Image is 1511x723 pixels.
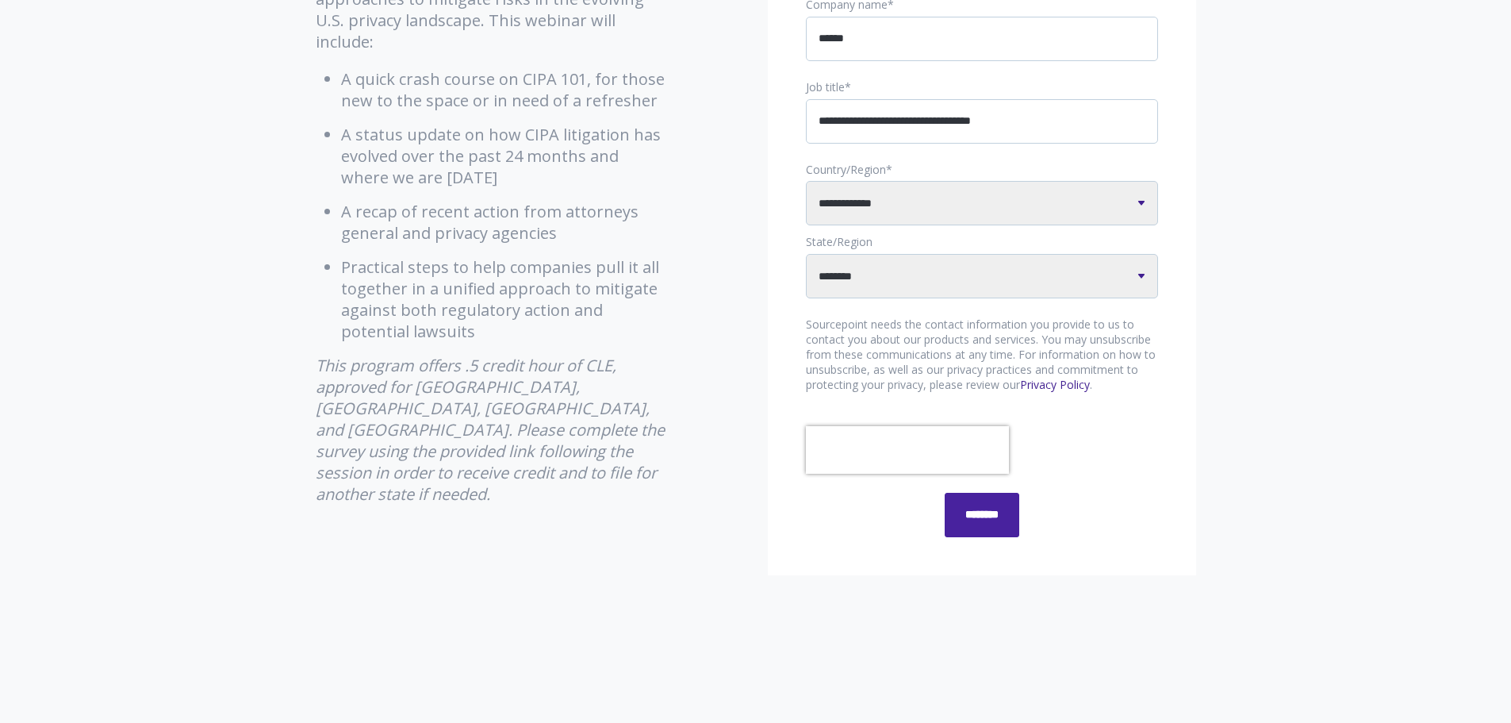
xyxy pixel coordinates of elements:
p: Sourcepoint needs the contact information you provide to us to contact you about our products and... [806,317,1158,393]
span: State/Region [806,234,872,249]
iframe: reCAPTCHA [806,426,1009,474]
li: A status update on how CIPA litigation has evolved over the past 24 months and where we are [DATE] [341,124,669,188]
li: Practical steps to help companies pull it all together in a unified approach to mitigate against ... [341,256,669,342]
em: This program offers .5 credit hour of CLE, approved for [GEOGRAPHIC_DATA], [GEOGRAPHIC_DATA], [GE... [316,355,665,505]
li: A quick crash course on CIPA 101, for those new to the space or in need of a refresher [341,68,669,111]
span: Job title [806,79,845,94]
li: A recap of recent action from attorneys general and privacy agencies [341,201,669,244]
span: Country/Region [806,162,886,177]
a: Privacy Policy [1020,377,1090,392]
